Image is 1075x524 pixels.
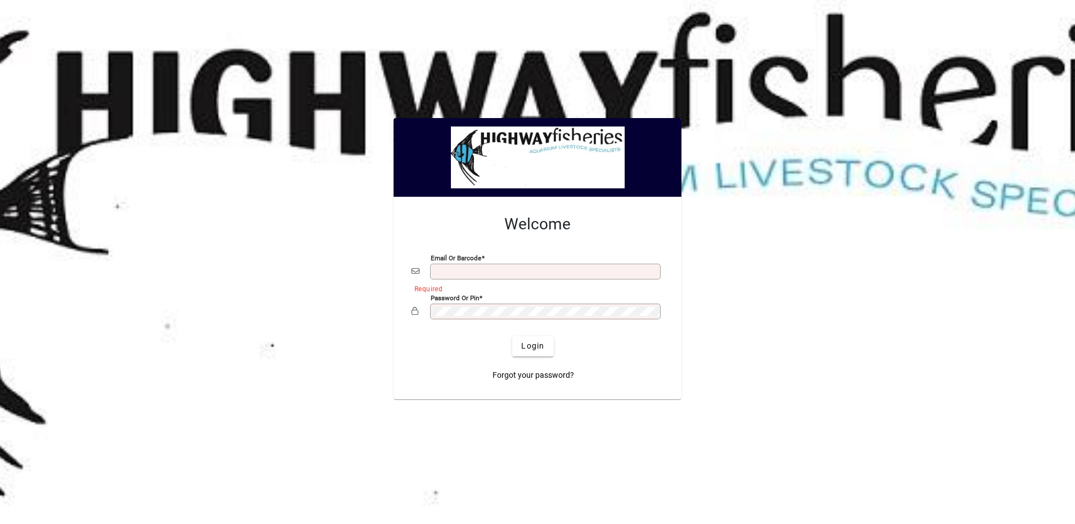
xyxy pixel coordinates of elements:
[488,365,579,386] a: Forgot your password?
[493,369,574,381] span: Forgot your password?
[431,254,481,261] mat-label: Email or Barcode
[412,215,663,234] h2: Welcome
[431,293,479,301] mat-label: Password or Pin
[414,282,654,294] mat-error: Required
[512,336,553,356] button: Login
[521,340,544,352] span: Login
